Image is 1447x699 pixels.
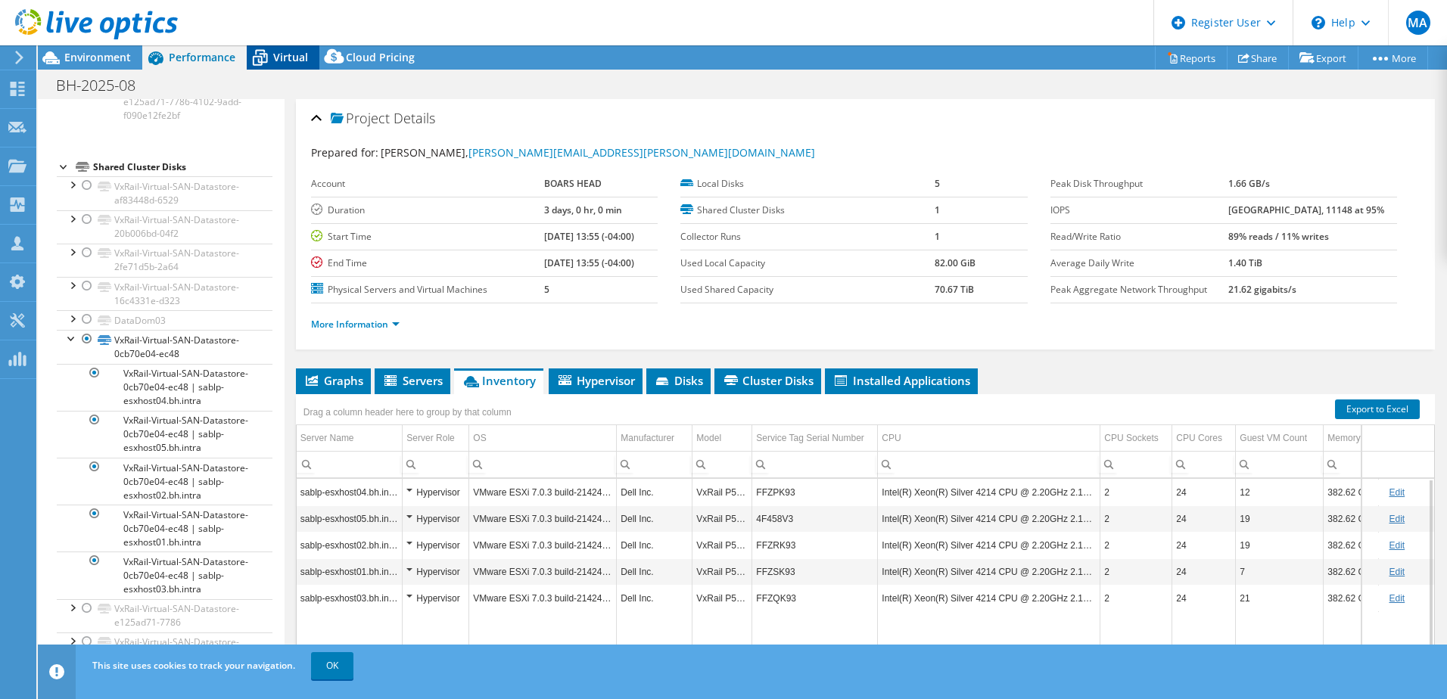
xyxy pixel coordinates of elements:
a: VxRail-Virtual-SAN-Datastore-20b006bd-04f2 [57,210,272,244]
span: Performance [169,50,235,64]
span: [PERSON_NAME], [381,145,815,160]
td: Column Manufacturer, Value Dell Inc. [617,585,692,611]
a: VxRail-Virtual-SAN-Datastore-0cb70e04-ec48 | sablp-esxhost05.bh.intra [57,411,272,458]
a: VxRail-Virtual-SAN-Datastore-2fe71d5b-2a64 [57,244,272,277]
a: VxRail-Virtual-SAN-Cluster-e125ad71-7786-4102-9add-f090e12fe2bf [57,78,272,125]
div: Server Role [406,429,454,447]
span: Inventory [462,373,536,388]
td: Column Server Name, Value sablp-esxhost01.bh.intra [297,558,403,585]
td: Column Manufacturer, Value Dell Inc. [617,479,692,505]
div: CPU [882,429,901,447]
a: Edit [1389,540,1405,551]
div: Hypervisor [406,483,465,502]
b: 1 [935,230,940,243]
div: Model [696,429,721,447]
label: Peak Aggregate Network Throughput [1050,282,1228,297]
td: Column OS, Value VMware ESXi 7.0.3 build-21424296 [469,532,617,558]
td: Service Tag Serial Number Column [752,425,878,452]
b: 1.40 TiB [1228,256,1262,269]
td: Column Manufacturer, Filter cell [617,451,692,477]
label: Used Shared Capacity [680,282,935,297]
td: Column Manufacturer, Value Dell Inc. [617,558,692,585]
label: Read/Write Ratio [1050,229,1228,244]
label: IOPS [1050,203,1228,218]
td: Column CPU Sockets, Value 2 [1100,479,1172,505]
svg: \n [1312,16,1325,30]
a: DataDom03 [57,310,272,330]
b: [DATE] 13:55 (-04:00) [544,256,634,269]
td: Column Guest VM Count, Value 19 [1236,505,1324,532]
td: Column CPU Cores, Filter cell [1172,451,1236,477]
label: Collector Runs [680,229,935,244]
td: Column Memory, Value 382.62 GiB [1324,558,1379,585]
td: Server Name Column [297,425,403,452]
a: VxRail-Virtual-SAN-Datastore-0cb70e04-ec48 [57,330,272,363]
a: VxRail-Virtual-SAN-Datastore-af83448d-6529 [57,176,272,210]
label: Average Daily Write [1050,256,1228,271]
td: Column Server Role, Value Hypervisor [403,532,469,558]
a: VxRail-Virtual-SAN-Datastore-4f4b6302-f65e [57,632,272,666]
td: Column Guest VM Count, Value 19 [1236,532,1324,558]
td: Column CPU Sockets, Value 2 [1100,505,1172,532]
td: Column CPU Cores, Value 24 [1172,532,1236,558]
td: Column Manufacturer, Value Dell Inc. [617,532,692,558]
label: Physical Servers and Virtual Machines [311,282,544,297]
a: Edit [1389,567,1405,577]
td: Column CPU Sockets, Filter cell [1100,451,1172,477]
td: Column Server Name, Value sablp-esxhost03.bh.intra [297,585,403,611]
a: VxRail-Virtual-SAN-Datastore-e125ad71-7786 [57,599,272,632]
b: 5 [544,283,549,296]
td: Column Model, Value VxRail P570F [692,585,752,611]
td: Column OS, Value VMware ESXi 7.0.3 build-21424296 [469,479,617,505]
td: Column Service Tag Serial Number, Value FFZRK93 [752,532,878,558]
div: Hypervisor [406,563,465,581]
td: Column OS, Filter cell [469,451,617,477]
td: Column CPU Cores, Value 24 [1172,558,1236,585]
div: Hypervisor [406,589,465,607]
span: Disks [654,373,703,388]
label: Used Local Capacity [680,256,935,271]
td: Column Server Role, Value Hypervisor [403,479,469,505]
td: Column Service Tag Serial Number, Value FFZQK93 [752,585,878,611]
span: Cloud Pricing [346,50,415,64]
div: Memory [1327,429,1360,447]
td: Column CPU, Value Intel(R) Xeon(R) Silver 4214 CPU @ 2.20GHz 2.19 GHz [878,558,1100,585]
b: 1.66 GB/s [1228,177,1270,190]
td: CPU Cores Column [1172,425,1236,452]
td: Column CPU, Value Intel(R) Xeon(R) Silver 4214 CPU @ 2.20GHz 2.19 GHz [878,585,1100,611]
a: Share [1227,46,1289,70]
a: Export to Excel [1335,399,1420,419]
a: More Information [311,318,400,331]
td: Column CPU, Filter cell [878,451,1100,477]
div: Shared Cluster Disks [93,158,272,176]
a: VxRail-Virtual-SAN-Datastore-0cb70e04-ec48 | sablp-esxhost03.bh.intra [57,551,272,598]
b: [GEOGRAPHIC_DATA], 11148 at 95% [1228,203,1384,216]
label: Start Time [311,229,544,244]
td: Column CPU, Value Intel(R) Xeon(R) Silver 4214 CPU @ 2.20GHz 2.19 GHz [878,505,1100,532]
a: VxRail-Virtual-SAN-Datastore-0cb70e04-ec48 | sablp-esxhost02.bh.intra [57,458,272,505]
b: 21.62 gigabits/s [1228,283,1296,296]
td: Column CPU, Value Intel(R) Xeon(R) Silver 4214 CPU @ 2.20GHz 2.19 GHz [878,532,1100,558]
td: Guest VM Count Column [1236,425,1324,452]
td: Model Column [692,425,752,452]
td: Column Server Name, Value sablp-esxhost02.bh.intra [297,532,403,558]
div: Hypervisor [406,536,465,555]
a: Reports [1155,46,1228,70]
td: Column Server Role, Value Hypervisor [403,558,469,585]
label: Prepared for: [311,145,378,160]
span: Cluster Disks [722,373,814,388]
td: Memory Column [1324,425,1379,452]
td: Column CPU Cores, Value 24 [1172,479,1236,505]
td: Column Manufacturer, Value Dell Inc. [617,505,692,532]
a: VxRail-Virtual-SAN-Datastore-16c4331e-d323 [57,277,272,310]
b: [DATE] 13:55 (-04:00) [544,230,634,243]
b: 5 [935,177,940,190]
span: Hypervisor [556,373,635,388]
b: 1 [935,203,940,216]
label: Local Disks [680,176,935,191]
td: Column Model, Value VxRail P570F [692,558,752,585]
div: OS [473,429,486,447]
td: Column Memory, Value 382.62 GiB [1324,585,1379,611]
td: Column Model, Value VxRail P570F [692,532,752,558]
b: BOARS HEAD [544,177,602,190]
